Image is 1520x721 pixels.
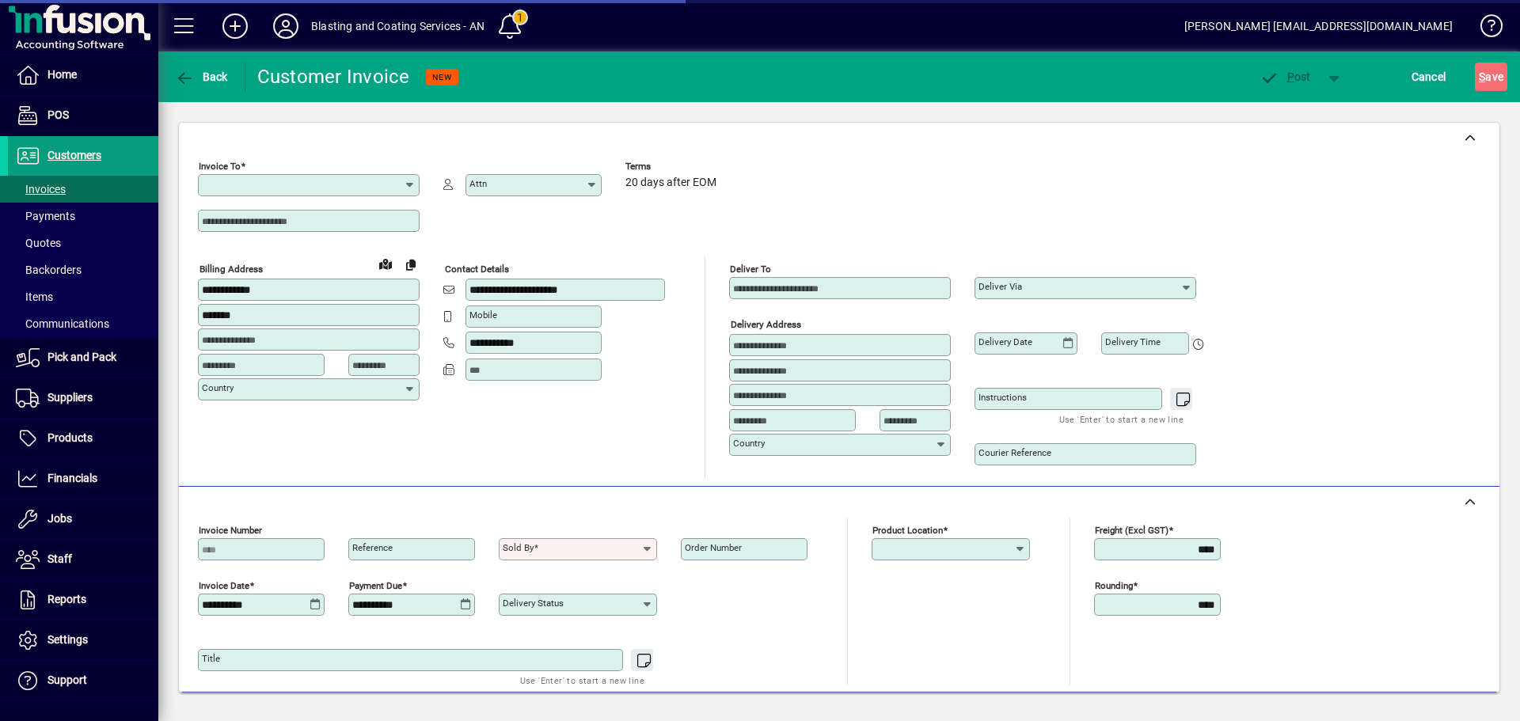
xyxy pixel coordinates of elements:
[8,203,158,230] a: Payments
[8,338,158,378] a: Pick and Pack
[16,237,61,249] span: Quotes
[47,391,93,404] span: Suppliers
[47,593,86,605] span: Reports
[47,472,97,484] span: Financials
[1412,64,1446,89] span: Cancel
[1475,63,1507,91] button: Save
[47,351,116,363] span: Pick and Pack
[1479,70,1485,83] span: S
[47,633,88,646] span: Settings
[1184,13,1453,39] div: [PERSON_NAME] [EMAIL_ADDRESS][DOMAIN_NAME]
[373,251,398,276] a: View on map
[8,661,158,700] a: Support
[47,108,69,121] span: POS
[311,13,484,39] div: Blasting and Coating Services - AN
[978,447,1051,458] mat-label: Courier Reference
[1252,63,1319,91] button: Post
[432,72,452,82] span: NEW
[8,620,158,660] a: Settings
[1287,70,1294,83] span: P
[1095,580,1133,591] mat-label: Rounding
[202,653,220,664] mat-label: Title
[8,96,158,135] a: POS
[16,264,82,276] span: Backorders
[47,149,101,161] span: Customers
[47,431,93,444] span: Products
[16,317,109,330] span: Communications
[8,283,158,310] a: Items
[199,580,249,591] mat-label: Invoice date
[8,419,158,458] a: Products
[349,580,402,591] mat-label: Payment due
[1105,336,1161,347] mat-label: Delivery time
[398,252,424,277] button: Copy to Delivery address
[260,12,311,40] button: Profile
[1059,410,1184,428] mat-hint: Use 'Enter' to start a new line
[625,176,716,189] span: 20 days after EOM
[1479,64,1503,89] span: ave
[352,542,393,553] mat-label: Reference
[503,542,534,553] mat-label: Sold by
[171,63,232,91] button: Back
[158,63,245,91] app-page-header-button: Back
[47,68,77,81] span: Home
[1408,63,1450,91] button: Cancel
[1260,70,1311,83] span: ost
[8,310,158,337] a: Communications
[872,525,943,536] mat-label: Product location
[469,178,487,189] mat-label: Attn
[8,580,158,620] a: Reports
[625,161,720,172] span: Terms
[733,438,765,449] mat-label: Country
[520,671,644,689] mat-hint: Use 'Enter' to start a new line
[685,542,742,553] mat-label: Order number
[175,70,228,83] span: Back
[730,264,771,275] mat-label: Deliver To
[47,512,72,525] span: Jobs
[202,382,234,393] mat-label: Country
[8,230,158,256] a: Quotes
[8,256,158,283] a: Backorders
[8,459,158,499] a: Financials
[978,336,1032,347] mat-label: Delivery date
[503,598,564,609] mat-label: Delivery status
[210,12,260,40] button: Add
[47,552,72,565] span: Staff
[978,392,1027,403] mat-label: Instructions
[199,525,262,536] mat-label: Invoice number
[257,64,410,89] div: Customer Invoice
[16,183,66,195] span: Invoices
[8,540,158,579] a: Staff
[8,176,158,203] a: Invoices
[199,161,241,172] mat-label: Invoice To
[469,309,497,321] mat-label: Mobile
[1095,525,1168,536] mat-label: Freight (excl GST)
[978,281,1022,292] mat-label: Deliver via
[8,55,158,95] a: Home
[16,290,53,303] span: Items
[1469,3,1500,55] a: Knowledge Base
[8,378,158,418] a: Suppliers
[8,499,158,539] a: Jobs
[16,210,75,222] span: Payments
[47,674,87,686] span: Support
